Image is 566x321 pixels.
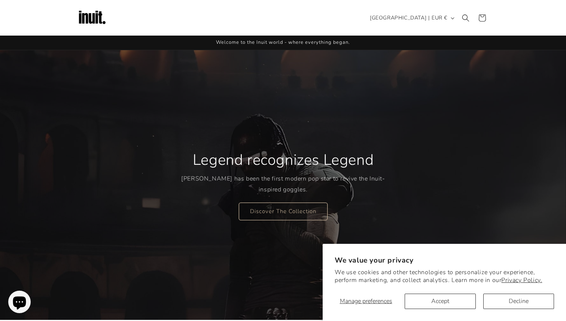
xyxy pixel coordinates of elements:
a: Privacy Policy. [501,276,542,284]
button: Manage preferences [335,294,397,309]
button: Decline [483,294,554,309]
inbox-online-store-chat: Shopify online store chat [6,291,33,315]
span: Manage preferences [340,297,392,305]
p: We use cookies and other technologies to personalize your experience, perform marketing, and coll... [335,269,554,284]
img: Inuit Logo [77,3,107,33]
button: Accept [405,294,475,309]
p: [PERSON_NAME] has been the first modern pop star to revive the Inuit-inspired goggles. [181,173,385,195]
div: Announcement [77,36,489,50]
summary: Search [457,10,474,26]
h2: Legend recognizes Legend [192,150,373,170]
span: Welcome to the Inuit world - where everything began. [216,39,350,46]
span: [GEOGRAPHIC_DATA] | EUR € [370,14,447,22]
h2: We value your privacy [335,256,554,265]
a: Discover The Collection [239,202,328,220]
button: [GEOGRAPHIC_DATA] | EUR € [365,11,457,25]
